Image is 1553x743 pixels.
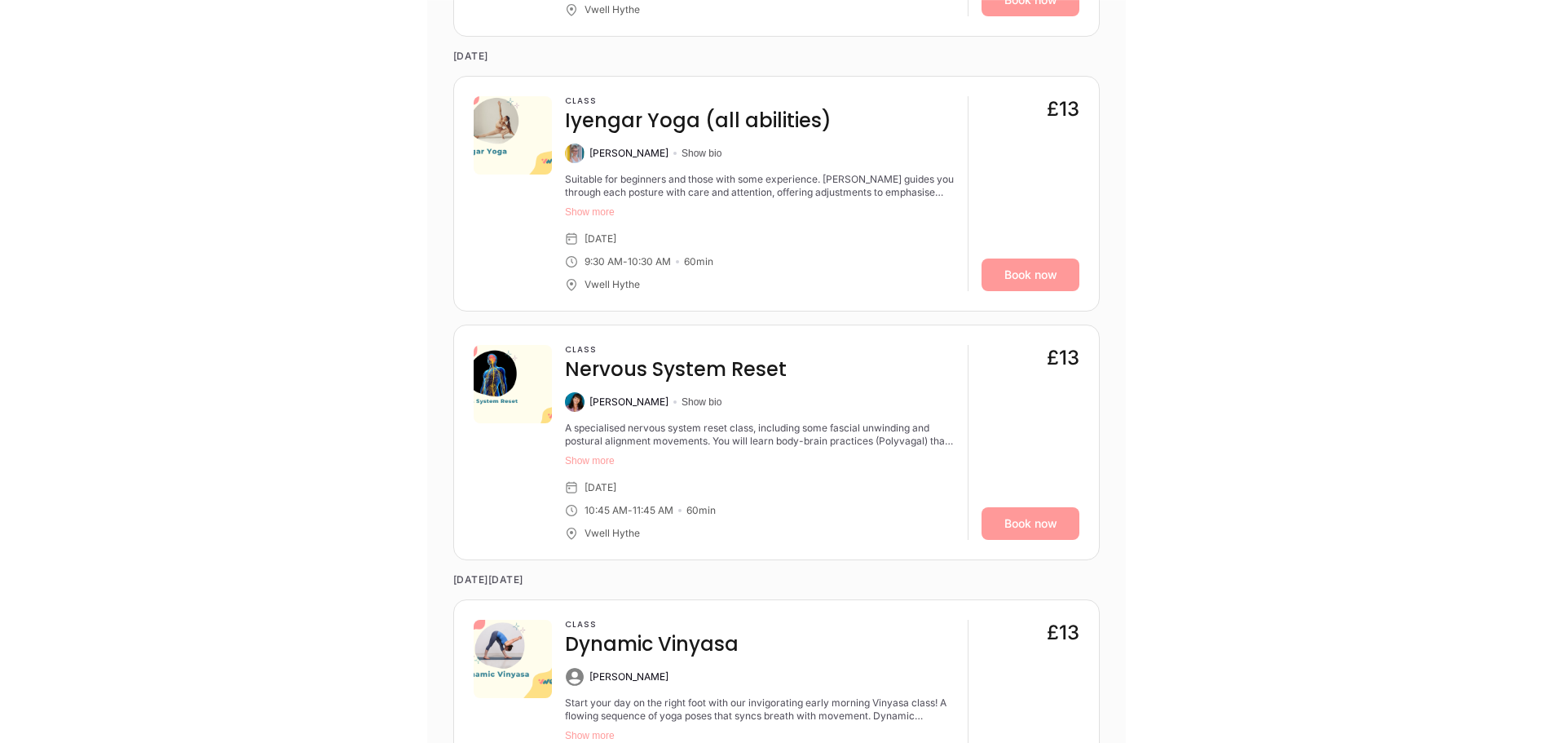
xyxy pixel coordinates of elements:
img: 4fd01816-2ff6-4668-a87b-157af2ad87d8.png [474,96,552,175]
div: 11:45 AM [633,504,673,517]
img: 700b52c3-107a-499f-8a38-c4115c73b02f.png [474,620,552,698]
div: [PERSON_NAME] [589,670,668,683]
h3: Class [565,345,787,355]
div: Vwell Hythe [585,278,640,291]
div: 10:30 AM [628,255,671,268]
div: 10:45 AM [585,504,628,517]
div: £13 [1047,345,1079,371]
div: [DATE] [585,481,616,494]
div: [DATE] [585,232,616,245]
button: Show more [565,206,955,219]
h3: Class [565,620,739,630]
h3: Class [565,96,832,106]
a: Book now [982,507,1079,540]
button: Show more [565,729,955,742]
img: Caroline King [565,392,585,412]
div: Suitable for beginners and those with some experience. Jenny guides you through each posture with... [565,173,955,199]
time: [DATE][DATE] [453,560,1100,599]
img: e4469c8b-81d2-467b-8aae-a5ffd6d3c404.png [474,345,552,423]
div: [PERSON_NAME] [589,396,668,409]
a: Book now [982,259,1079,291]
div: £13 [1047,620,1079,646]
div: 60 min [686,504,716,517]
button: Show bio [682,396,721,409]
div: 9:30 AM [585,255,623,268]
div: - [628,504,633,517]
div: Vwell Hythe [585,527,640,540]
div: Vwell Hythe [585,3,640,16]
button: Show more [565,454,955,467]
div: A specialised nervous system reset class, including some fascial unwinding and postural alignment... [565,422,955,448]
time: [DATE] [453,37,1100,76]
div: [PERSON_NAME] [589,147,668,160]
h4: Dynamic Vinyasa [565,631,739,657]
h4: Iyengar Yoga (all abilities) [565,108,832,134]
button: Show bio [682,147,721,160]
div: £13 [1047,96,1079,122]
div: Start your day on the right foot with our invigorating early morning Vinyasa class! A flowing seq... [565,697,955,723]
h4: Nervous System Reset [565,356,787,383]
div: - [623,255,628,268]
div: 60 min [684,255,713,268]
img: Jenny Box [565,144,585,163]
